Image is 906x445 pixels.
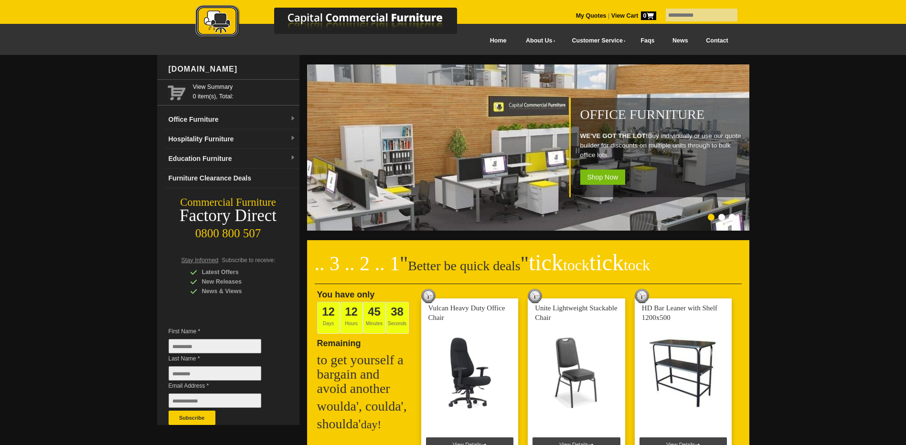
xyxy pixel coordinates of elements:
[169,381,276,391] span: Email Address *
[157,222,299,240] div: 0800 800 507
[307,64,751,231] img: Office Furniture
[169,354,276,363] span: Last Name *
[193,82,296,100] span: 0 item(s), Total:
[190,277,281,286] div: New Releases
[317,399,413,413] h2: woulda', coulda',
[632,30,664,52] a: Faqs
[169,393,261,408] input: Email Address *
[718,214,725,221] li: Page dot 2
[697,30,737,52] a: Contact
[340,302,363,334] span: Hours
[190,286,281,296] div: News & Views
[307,225,751,232] a: Office Furniture WE'VE GOT THE LOT!Buy individually or use our quote builder for discounts on mul...
[315,253,400,275] span: .. 3 .. 2 .. 1
[580,170,626,185] span: Shop Now
[641,11,656,20] span: 0
[317,302,340,334] span: Days
[529,250,650,275] span: tick tick
[165,110,299,129] a: Office Furnituredropdown
[315,255,742,284] h2: Better be quick deals
[515,30,561,52] a: About Us
[181,257,219,264] span: Stay Informed
[563,256,589,274] span: tock
[290,155,296,161] img: dropdown
[386,302,409,334] span: Seconds
[290,136,296,141] img: dropdown
[400,253,408,275] span: "
[580,132,648,139] strong: WE'VE GOT THE LOT!
[421,289,436,303] img: tick tock deal clock
[609,12,656,19] a: View Cart0
[368,305,381,318] span: 45
[165,55,299,84] div: [DOMAIN_NAME]
[193,82,296,92] a: View Summary
[169,411,215,425] button: Subscribe
[663,30,697,52] a: News
[165,129,299,149] a: Hospitality Furnituredropdown
[361,418,382,431] span: day!
[169,5,503,42] a: Capital Commercial Furniture Logo
[169,366,261,381] input: Last Name *
[576,12,607,19] a: My Quotes
[729,214,735,221] li: Page dot 3
[624,256,650,274] span: tock
[317,290,375,299] span: You have only
[317,335,361,348] span: Remaining
[165,169,299,188] a: Furniture Clearance Deals
[521,253,650,275] span: "
[317,417,413,432] h2: shoulda'
[165,149,299,169] a: Education Furnituredropdown
[580,107,745,122] h1: Office Furniture
[611,12,656,19] strong: View Cart
[157,196,299,209] div: Commercial Furniture
[708,214,714,221] li: Page dot 1
[222,257,275,264] span: Subscribe to receive:
[561,30,631,52] a: Customer Service
[190,267,281,277] div: Latest Offers
[345,305,358,318] span: 12
[169,5,503,40] img: Capital Commercial Furniture Logo
[363,302,386,334] span: Minutes
[169,339,261,353] input: First Name *
[322,305,335,318] span: 12
[317,353,413,396] h2: to get yourself a bargain and avoid another
[635,289,649,303] img: tick tock deal clock
[391,305,404,318] span: 38
[157,209,299,222] div: Factory Direct
[290,116,296,122] img: dropdown
[528,289,542,303] img: tick tock deal clock
[169,327,276,336] span: First Name *
[580,131,745,160] p: Buy individually or use our quote builder for discounts on multiple units through to bulk office ...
